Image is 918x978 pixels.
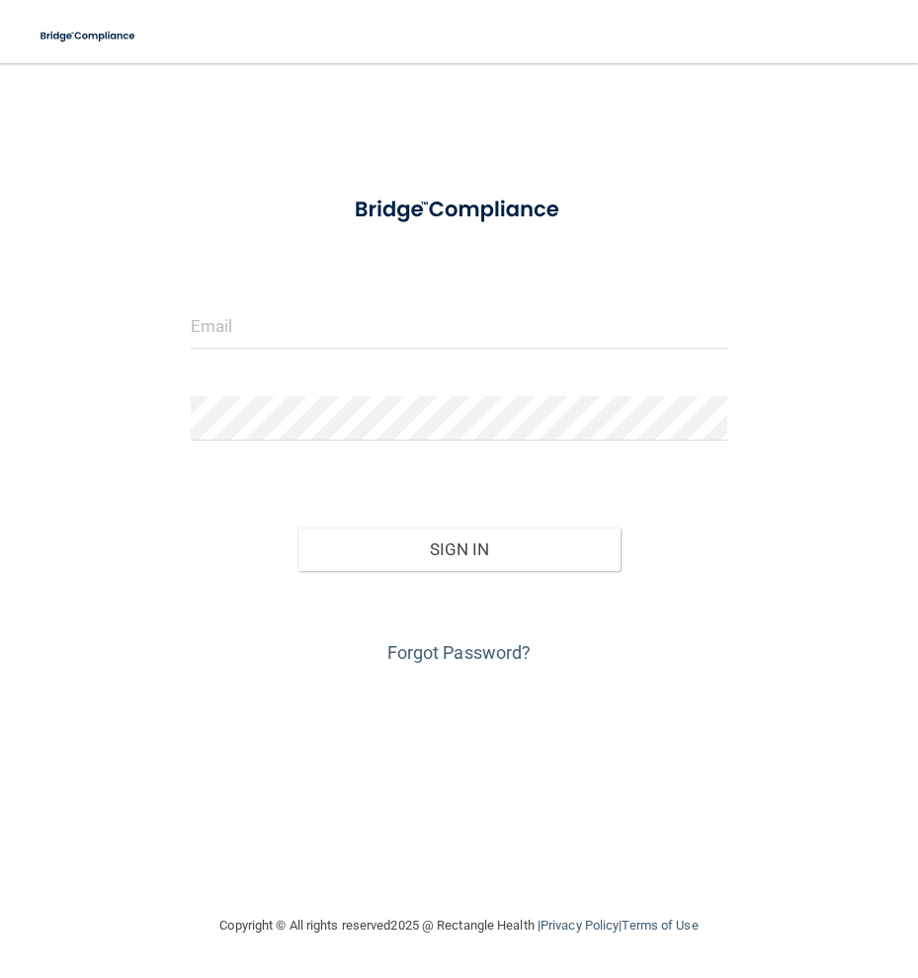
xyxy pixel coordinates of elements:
[30,16,147,56] img: bridge_compliance_login_screen.278c3ca4.svg
[297,528,620,571] button: Sign In
[541,918,619,933] a: Privacy Policy
[99,894,820,957] div: Copyright © All rights reserved 2025 @ Rectangle Health | |
[191,304,727,349] input: Email
[332,182,586,238] img: bridge_compliance_login_screen.278c3ca4.svg
[387,642,532,663] a: Forgot Password?
[622,918,698,933] a: Terms of Use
